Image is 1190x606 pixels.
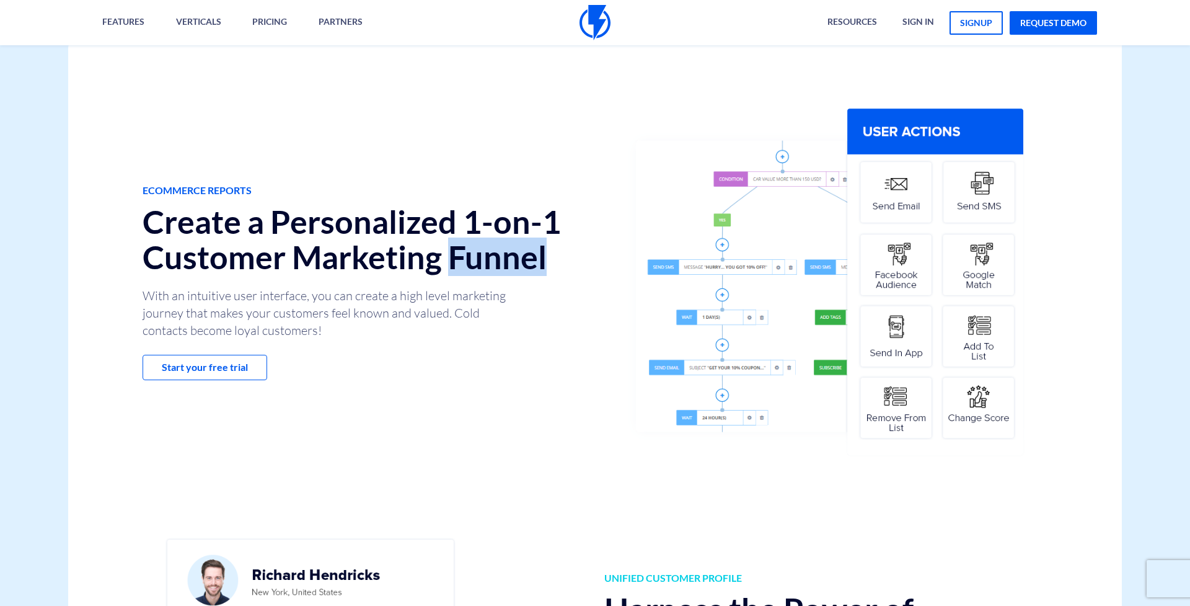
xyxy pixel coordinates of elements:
[143,287,514,339] p: With an intuitive user interface, you can create a high level marketing journey that makes your c...
[1010,11,1097,35] a: request demo
[143,204,586,275] h2: Create a Personalized 1-on-1 Customer Marketing Funnel
[604,571,1047,586] span: Unified Customer Profile
[950,11,1003,35] a: signup
[143,355,267,380] a: Start your free trial
[143,184,586,198] span: ECOMMERCE REPORTS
